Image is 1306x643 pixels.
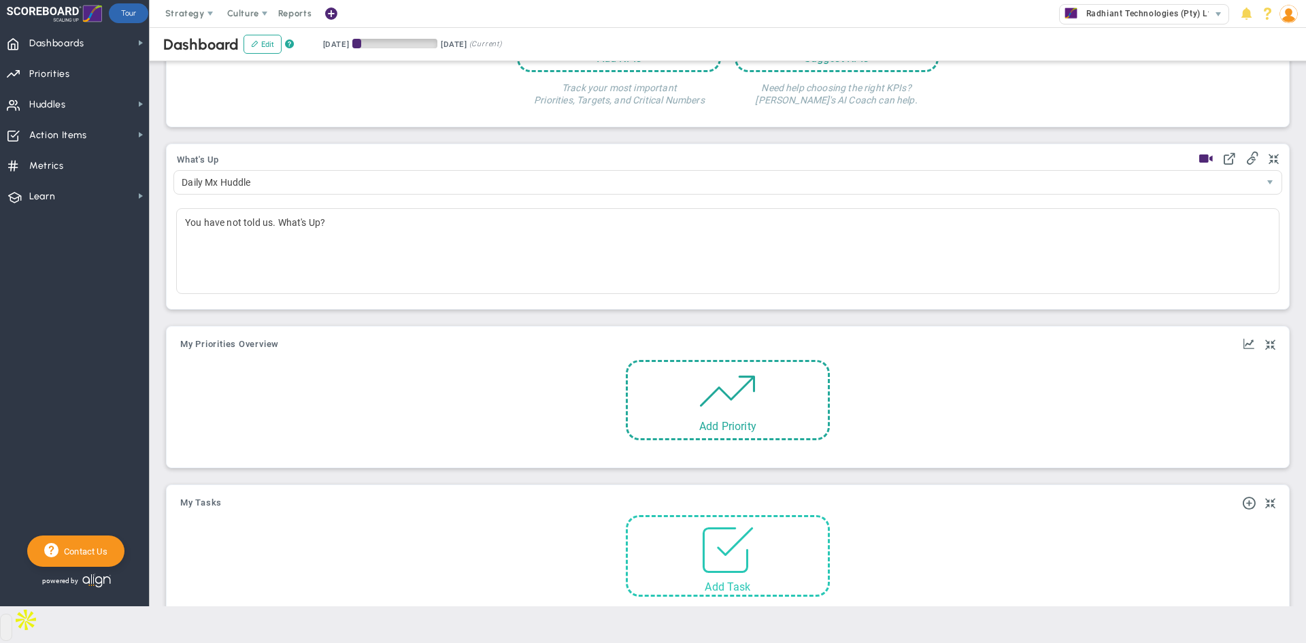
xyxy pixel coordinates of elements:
span: Dashboards [29,29,84,58]
div: Add Task [628,580,828,593]
span: Metrics [29,152,64,180]
span: Culture [227,8,259,18]
span: Daily Mx Huddle [174,171,1258,194]
span: Strategy [165,8,205,18]
div: You have not told us. What's Up? [176,208,1279,294]
span: Radhiant Technologies (Pty) Ltd [1079,5,1216,22]
img: 33475.Company.photo [1062,5,1079,22]
span: Action Items [29,121,87,150]
button: My Priorities Overview [180,340,279,350]
div: [DATE] [323,38,349,50]
div: [DATE] [441,38,467,50]
h4: Track your most important Priorities, Targets, and Critical Numbers [517,72,721,106]
img: 209100.Person.photo [1279,5,1298,23]
span: Priorities [29,60,70,88]
span: Contact Us [58,546,107,557]
button: Edit [244,35,282,54]
button: What's Up [177,155,219,166]
div: Powered by Align [27,570,167,591]
span: My Tasks [180,498,222,508]
h4: Need help choosing the right KPIs? [PERSON_NAME]'s AI Coach can help. [735,72,939,106]
span: My Priorities Overview [180,340,279,349]
span: Learn [29,182,55,211]
div: Period Progress: 10% Day 9 of 90 with 81 remaining. [352,39,437,48]
span: Dashboard [163,35,239,54]
img: Apollo [12,606,39,633]
div: Add Priority [628,420,828,433]
span: (Current) [469,38,502,50]
span: select [1258,171,1282,194]
a: My Tasks [180,498,222,509]
span: Huddles [29,90,66,119]
span: select [1209,5,1228,24]
span: What's Up [177,155,219,165]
